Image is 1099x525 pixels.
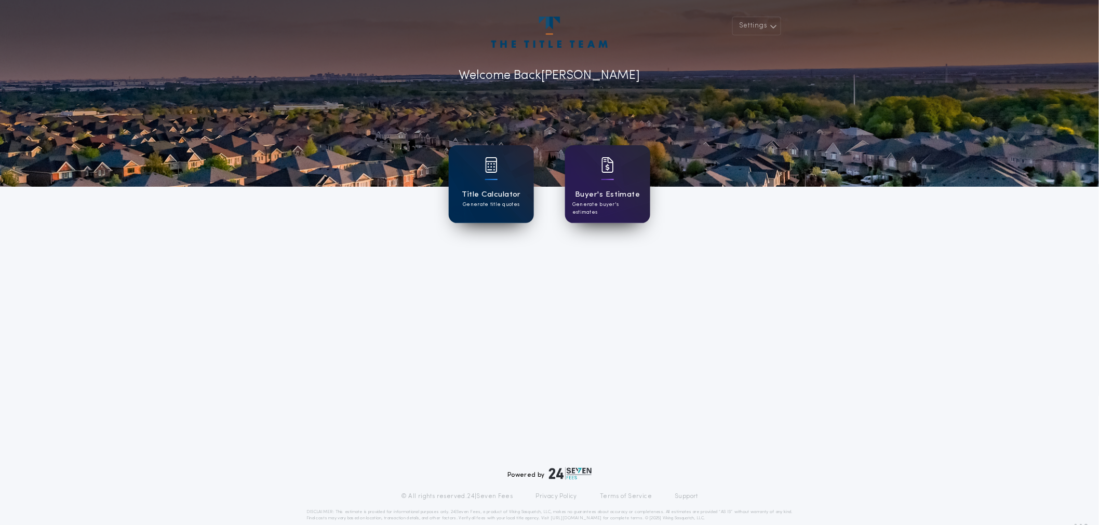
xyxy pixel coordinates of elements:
p: Welcome Back [PERSON_NAME] [459,66,640,85]
a: Privacy Policy [536,492,578,501]
a: Support [675,492,698,501]
a: card iconBuyer's EstimateGenerate buyer's estimates [565,145,650,223]
a: card iconTitle CalculatorGenerate title quotes [449,145,534,223]
p: © All rights reserved. 24|Seven Fees [401,492,513,501]
a: Terms of Service [600,492,652,501]
img: card icon [601,157,614,173]
img: logo [549,467,592,480]
h1: Buyer's Estimate [575,189,640,201]
button: Settings [732,17,781,35]
a: [URL][DOMAIN_NAME] [551,516,602,520]
h1: Title Calculator [462,189,521,201]
p: Generate title quotes [463,201,519,209]
div: Powered by [507,467,592,480]
p: Generate buyer's estimates [572,201,643,216]
img: account-logo [491,17,608,48]
img: card icon [485,157,498,173]
p: DISCLAIMER: This estimate is provided for informational purposes only. 24|Seven Fees, a product o... [306,509,793,521]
